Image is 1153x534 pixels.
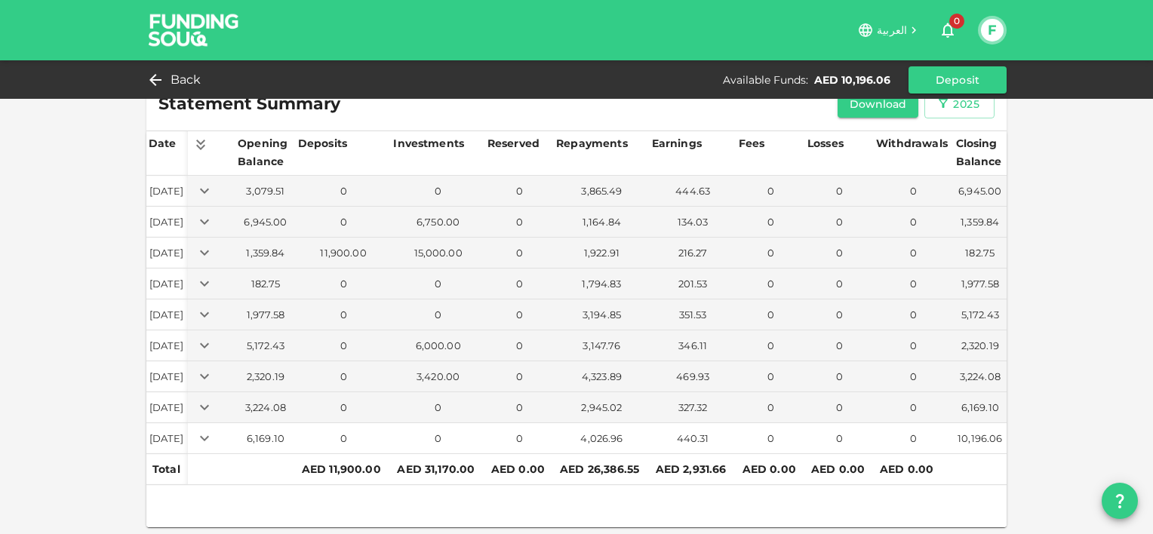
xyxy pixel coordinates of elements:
div: Withdrawals [876,134,948,152]
div: 0 [488,308,551,322]
div: 0 [739,339,802,353]
td: [DATE] [146,238,188,269]
div: 3,194.85 [557,308,647,322]
div: 11,900.00 [299,246,389,260]
div: 2025 [953,95,979,114]
button: Expand [194,397,215,418]
td: [DATE] [146,207,188,238]
div: 469.93 [653,370,733,384]
button: Expand [194,304,215,325]
div: 0 [394,184,481,198]
td: [DATE] [146,392,188,423]
span: 0 [949,14,964,29]
div: 6,169.10 [238,431,293,446]
div: Earnings [652,134,702,152]
span: Back [171,69,201,91]
div: 0 [394,277,481,291]
span: Expand [194,369,215,381]
span: Expand [194,214,215,226]
div: 0 [299,400,389,415]
span: Expand [194,400,215,412]
div: 0 [877,370,950,384]
span: العربية [877,23,907,37]
button: 0 [933,15,963,45]
div: 0 [739,308,802,322]
div: 0 [299,184,389,198]
div: 0 [808,431,871,446]
div: 0 [488,370,551,384]
div: 0 [739,184,802,198]
td: [DATE] [146,269,188,299]
div: 0 [877,277,950,291]
td: [DATE] [146,176,188,207]
button: question [1102,483,1138,519]
div: 2,945.02 [557,400,647,415]
div: 0 [808,277,871,291]
div: Losses [807,134,845,152]
div: 0 [739,246,802,260]
div: 0 [488,339,551,353]
div: 0 [877,308,950,322]
span: Expand [194,307,215,319]
div: 0 [877,400,950,415]
span: Expand [194,245,215,257]
button: Expand [194,242,215,263]
button: F [981,19,1004,41]
div: 0 [488,277,551,291]
div: 1,922.91 [557,246,647,260]
span: Expand [194,338,215,350]
td: [DATE] [146,330,188,361]
td: [DATE] [146,423,188,454]
div: 0 [299,215,389,229]
div: 6,000.00 [394,339,481,353]
div: 0 [394,400,481,415]
div: 0 [739,431,802,446]
button: Deposit [909,66,1007,94]
div: 0 [299,370,389,384]
button: Expand [194,180,215,201]
div: 0 [299,308,389,322]
div: Date [149,134,179,152]
div: 1,164.84 [557,215,647,229]
div: 0 [739,370,802,384]
div: AED 31,170.00 [397,460,478,478]
div: 134.03 [653,215,733,229]
button: Expand all [190,134,211,155]
div: 182.75 [957,246,1004,260]
div: 0 [808,370,871,384]
div: 0 [808,339,871,353]
div: 0 [299,431,389,446]
div: Repayments [556,134,628,152]
div: 0 [394,431,481,446]
div: 327.32 [653,400,733,415]
div: 5,172.43 [238,339,293,353]
div: 0 [739,277,802,291]
button: Expand [194,428,215,449]
div: Opening Balance [238,134,294,170]
div: 1,977.58 [238,308,293,322]
div: 3,147.76 [557,339,647,353]
div: 10,196.06 [957,431,1004,446]
div: 0 [394,308,481,322]
div: 0 [739,400,802,415]
span: Statement Summary [158,94,340,115]
div: Available Funds : [723,72,808,87]
div: AED 10,196.06 [814,72,890,87]
div: AED 26,386.55 [560,460,644,478]
span: Expand all [190,137,211,150]
div: 6,750.00 [394,215,481,229]
div: 0 [488,246,551,260]
div: 3,224.08 [238,400,293,415]
div: 0 [808,308,871,322]
div: 182.75 [238,277,293,291]
div: 0 [808,215,871,229]
div: 0 [808,246,871,260]
div: 0 [808,184,871,198]
div: 5,172.43 [957,308,1004,322]
div: AED 0.00 [491,460,548,478]
div: AED 2,931.66 [656,460,730,478]
div: 440.31 [653,431,733,446]
div: 0 [488,215,551,229]
div: 6,945.00 [238,215,293,229]
div: 1,359.84 [957,215,1004,229]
